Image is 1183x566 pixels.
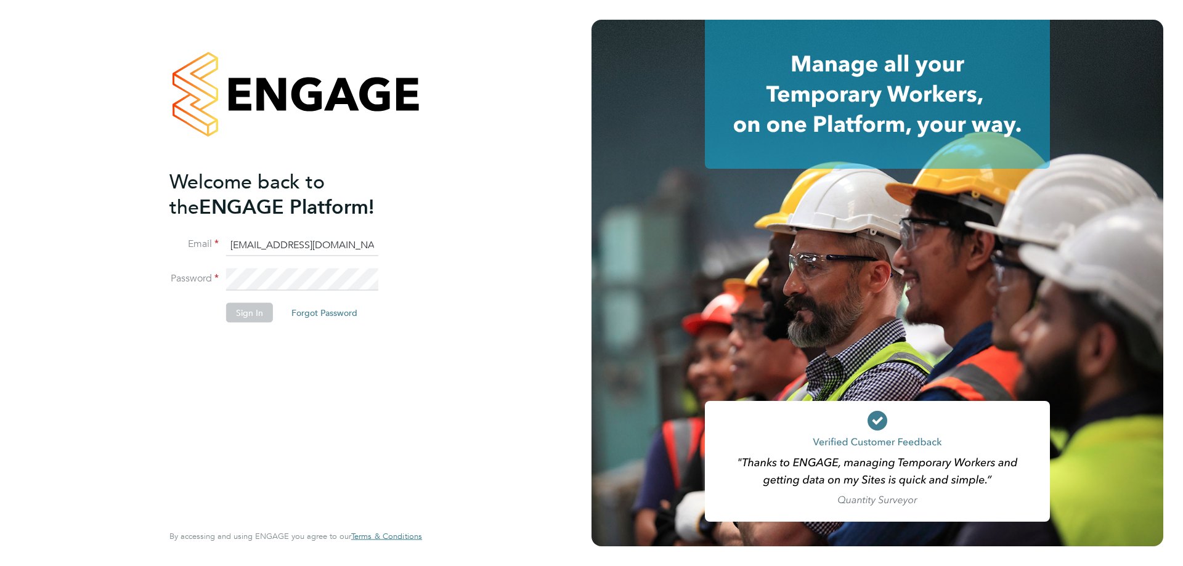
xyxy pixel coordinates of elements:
label: Email [169,238,219,251]
input: Enter your work email... [226,234,378,256]
button: Forgot Password [282,303,367,323]
span: Terms & Conditions [351,531,422,541]
a: Terms & Conditions [351,532,422,541]
button: Sign In [226,303,273,323]
span: Welcome back to the [169,169,325,219]
label: Password [169,272,219,285]
h2: ENGAGE Platform! [169,169,410,219]
span: By accessing and using ENGAGE you agree to our [169,531,422,541]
